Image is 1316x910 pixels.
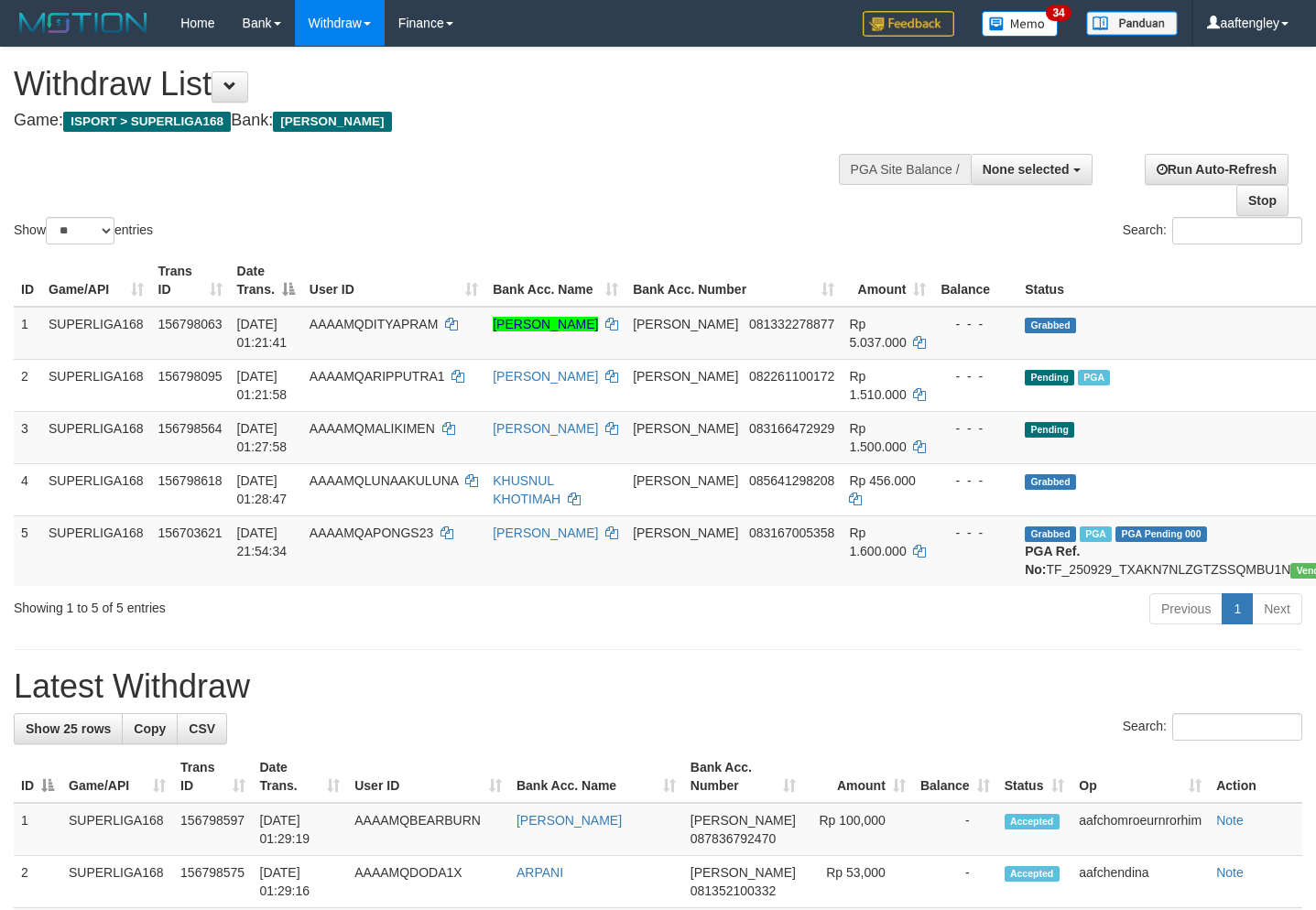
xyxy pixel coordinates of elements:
td: SUPERLIGA168 [41,463,151,515]
span: [DATE] 01:27:58 [237,421,288,454]
span: Marked by aafandaneth [1078,370,1110,385]
label: Show entries [14,217,153,244]
span: AAAAMQARIPPUTRA1 [310,369,445,384]
div: - - - [941,419,1010,438]
input: Search: [1172,217,1302,244]
span: None selected [983,162,1070,177]
a: [PERSON_NAME] [493,525,598,540]
td: - [913,856,997,908]
span: AAAAMQLUNAAKULUNA [310,473,459,488]
th: Date Trans.: activate to sort column descending [230,255,302,307]
label: Search: [1123,713,1302,741]
a: KHUSNUL KHOTIMAH [493,473,560,506]
a: [PERSON_NAME] [493,421,598,436]
a: ARPANI [517,865,563,880]
td: Rp 100,000 [803,803,913,856]
td: Rp 53,000 [803,856,913,908]
a: [PERSON_NAME] [493,369,598,384]
span: CSV [189,721,215,736]
span: Marked by aafchhiseyha [1080,526,1112,542]
span: 156703621 [158,525,223,540]
span: Grabbed [1025,474,1076,490]
td: 5 [14,515,41,586]
span: ISPORT > SUPERLIGA168 [63,112,231,132]
img: Feedback.jpg [863,11,954,37]
td: 156798575 [173,856,252,908]
span: 156798564 [158,421,223,436]
a: 1 [1222,593,1253,624]
th: Status: activate to sort column ascending [997,751,1072,803]
span: [PERSON_NAME] [691,813,796,828]
a: [PERSON_NAME] [493,317,598,331]
span: AAAAMQDITYAPRAM [310,317,439,331]
span: Accepted [1005,814,1060,829]
span: Rp 1.500.000 [849,421,906,454]
th: Balance [933,255,1017,307]
td: [DATE] 01:29:19 [253,803,348,856]
span: Copy 081352100332 to clipboard [691,883,776,898]
div: - - - [941,471,1010,490]
span: Grabbed [1025,318,1076,333]
span: Copy 083167005358 to clipboard [749,525,834,540]
th: ID: activate to sort column descending [14,751,61,803]
span: [PERSON_NAME] [633,473,738,488]
span: [PERSON_NAME] [633,317,738,331]
td: 156798597 [173,803,252,856]
span: [DATE] 01:21:58 [237,369,288,402]
div: - - - [941,524,1010,542]
span: [PERSON_NAME] [633,369,738,384]
a: Run Auto-Refresh [1145,154,1289,185]
span: 156798095 [158,369,223,384]
td: [DATE] 01:29:16 [253,856,348,908]
th: Balance: activate to sort column ascending [913,751,997,803]
span: Copy 085641298208 to clipboard [749,473,834,488]
a: CSV [177,713,227,744]
a: Previous [1149,593,1223,624]
th: User ID: activate to sort column ascending [302,255,485,307]
td: SUPERLIGA168 [41,515,151,586]
td: 2 [14,359,41,411]
td: SUPERLIGA168 [61,803,173,856]
a: Note [1216,865,1244,880]
img: MOTION_logo.png [14,9,153,37]
h1: Withdraw List [14,66,859,103]
img: Button%20Memo.svg [982,11,1059,37]
th: Amount: activate to sort column ascending [803,751,913,803]
span: AAAAMQMALIKIMEN [310,421,435,436]
td: aafchomroeurnrorhim [1071,803,1209,856]
span: Copy 087836792470 to clipboard [691,831,776,846]
th: Bank Acc. Number: activate to sort column ascending [625,255,842,307]
td: 3 [14,411,41,463]
input: Search: [1172,713,1302,741]
th: ID [14,255,41,307]
td: - [913,803,997,856]
button: None selected [971,154,1093,185]
span: PGA Pending [1115,526,1207,542]
span: [DATE] 01:28:47 [237,473,288,506]
div: Showing 1 to 5 of 5 entries [14,591,535,617]
span: [DATE] 01:21:41 [237,317,288,350]
a: [PERSON_NAME] [517,813,622,828]
span: [PERSON_NAME] [633,525,738,540]
td: AAAAMQDODA1X [347,856,509,908]
span: Rp 1.600.000 [849,525,906,558]
a: Note [1216,813,1244,828]
span: 156798618 [158,473,223,488]
span: 156798063 [158,317,223,331]
span: Rp 5.037.000 [849,317,906,350]
div: - - - [941,367,1010,385]
div: PGA Site Balance / [839,154,971,185]
span: Show 25 rows [26,721,111,736]
th: Game/API: activate to sort column ascending [41,255,151,307]
span: [PERSON_NAME] [633,421,738,436]
h4: Game: Bank: [14,112,859,130]
td: 4 [14,463,41,515]
span: Copy 082261100172 to clipboard [749,369,834,384]
th: Trans ID: activate to sort column ascending [151,255,230,307]
th: Amount: activate to sort column ascending [842,255,933,307]
span: Copy 083166472929 to clipboard [749,421,834,436]
span: [PERSON_NAME] [691,865,796,880]
span: Grabbed [1025,526,1076,542]
div: - - - [941,315,1010,333]
td: SUPERLIGA168 [41,307,151,360]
